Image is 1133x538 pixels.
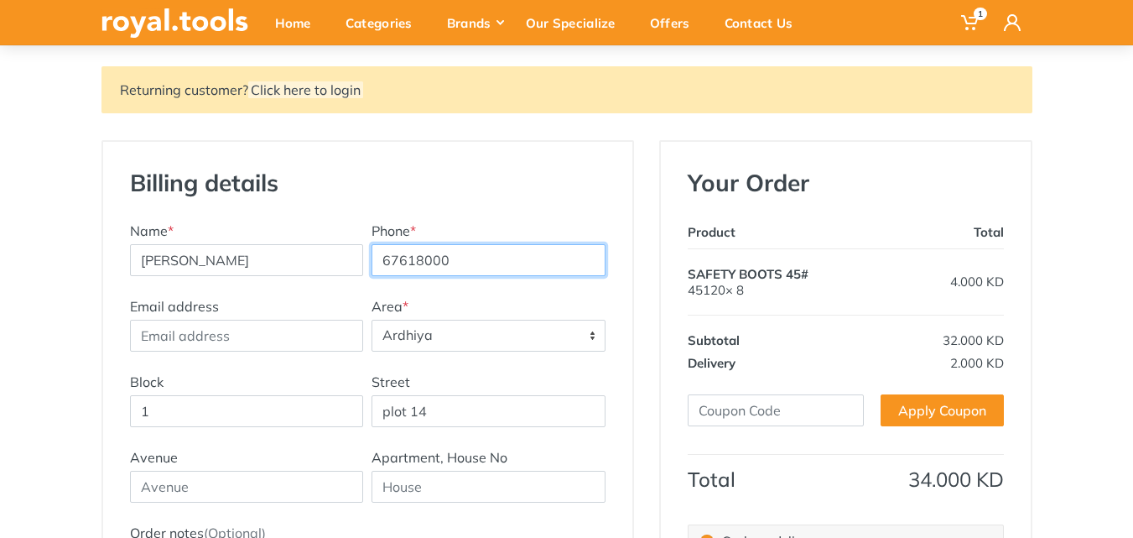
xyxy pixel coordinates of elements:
[372,447,507,467] label: Apartment, House No
[950,355,1004,371] span: 2.000 KD
[713,5,816,40] div: Contact Us
[248,81,363,98] a: Click here to login
[688,352,881,374] th: Delivery
[881,315,1004,352] td: 32.000 KD
[130,320,364,352] input: Email address
[435,5,514,40] div: Brands
[263,5,334,40] div: Home
[688,248,881,315] td: 45120× 8
[638,5,713,40] div: Offers
[334,5,435,40] div: Categories
[130,372,164,392] label: Block
[130,244,364,276] input: Name
[101,8,248,38] img: royal.tools Logo
[130,471,364,503] input: Avenue
[514,5,638,40] div: Our Specialize
[372,221,416,241] label: Phone
[881,394,1004,426] a: Apply Coupon
[974,8,987,20] span: 1
[372,372,410,392] label: Street
[688,221,881,249] th: Product
[688,394,864,426] input: Coupon Code
[372,296,408,316] label: Area
[688,169,1004,197] h3: Your Order
[130,447,178,467] label: Avenue
[130,221,174,241] label: Name
[688,454,881,491] th: Total
[372,395,605,427] input: Street
[881,274,1004,290] div: 4.000 KD
[130,296,219,316] label: Email address
[881,221,1004,249] th: Total
[130,395,364,427] input: Block
[372,244,605,276] input: Phone
[908,467,1004,492] span: 34.000 KD
[688,315,881,352] th: Subtotal
[688,266,808,282] span: SAFETY BOOTS 45#
[101,66,1032,113] div: Returning customer?
[372,471,605,503] input: House
[372,321,605,351] span: Ardhiya
[126,169,368,197] h3: Billing details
